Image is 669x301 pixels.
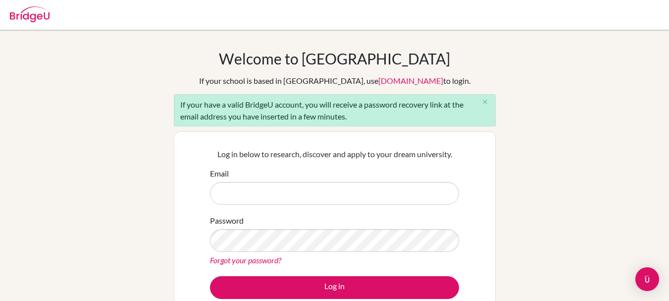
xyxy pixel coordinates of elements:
[378,76,443,85] a: [DOMAIN_NAME]
[475,95,495,110] button: Close
[635,267,659,291] div: Open Intercom Messenger
[199,75,470,87] div: If your school is based in [GEOGRAPHIC_DATA], use to login.
[481,98,489,106] i: close
[174,94,496,126] div: If your have a valid BridgeU account, you will receive a password recovery link at the email addr...
[210,276,459,299] button: Log in
[210,148,459,160] p: Log in below to research, discover and apply to your dream university.
[219,50,450,67] h1: Welcome to [GEOGRAPHIC_DATA]
[210,168,229,180] label: Email
[10,6,50,22] img: Bridge-U
[210,255,281,265] a: Forgot your password?
[210,215,244,227] label: Password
